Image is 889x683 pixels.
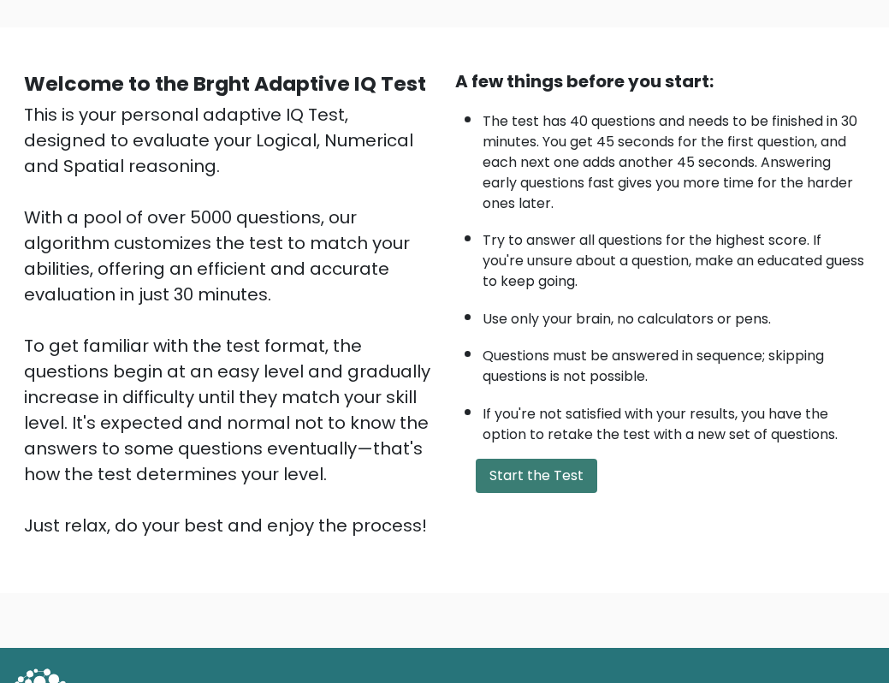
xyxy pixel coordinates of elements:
[483,337,866,387] li: Questions must be answered in sequence; skipping questions is not possible.
[483,222,866,292] li: Try to answer all questions for the highest score. If you're unsure about a question, make an edu...
[483,395,866,445] li: If you're not satisfied with your results, you have the option to retake the test with a new set ...
[24,102,435,538] div: This is your personal adaptive IQ Test, designed to evaluate your Logical, Numerical and Spatial ...
[24,69,426,98] b: Welcome to the Brght Adaptive IQ Test
[483,103,866,214] li: The test has 40 questions and needs to be finished in 30 minutes. You get 45 seconds for the firs...
[476,459,597,493] button: Start the Test
[483,300,866,330] li: Use only your brain, no calculators or pens.
[455,68,866,94] div: A few things before you start:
